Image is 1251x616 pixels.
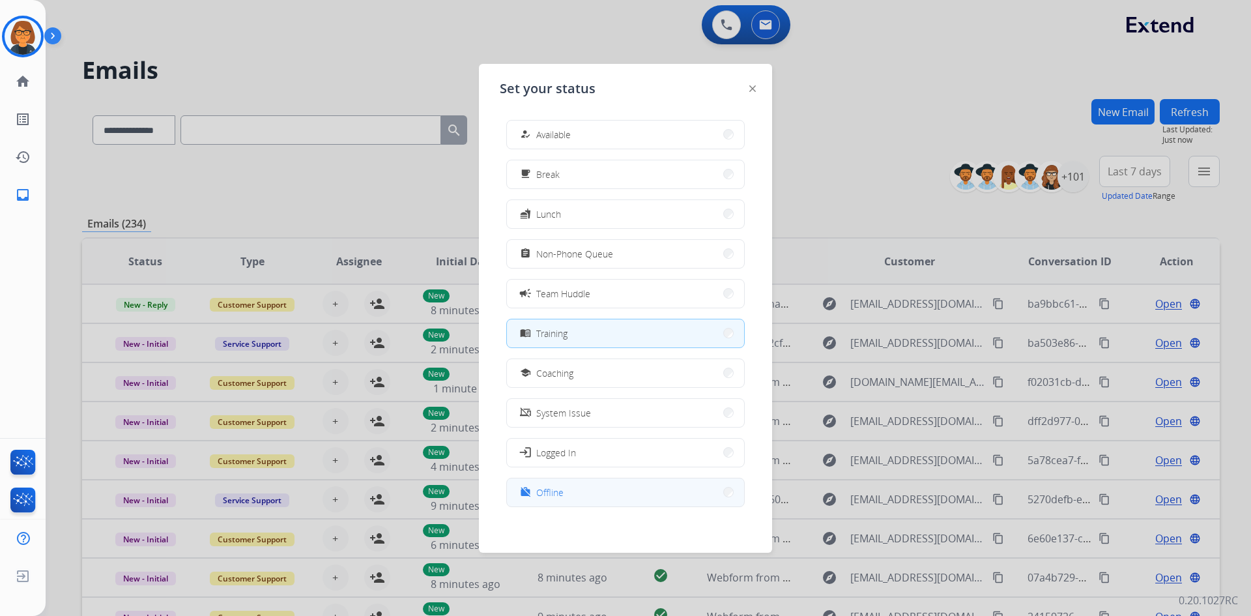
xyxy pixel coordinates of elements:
[507,160,744,188] button: Break
[536,287,590,301] span: Team Huddle
[520,407,531,418] mat-icon: phonelink_off
[520,209,531,220] mat-icon: fastfood
[1179,593,1238,608] p: 0.20.1027RC
[15,74,31,89] mat-icon: home
[15,187,31,203] mat-icon: inbox
[507,439,744,467] button: Logged In
[507,280,744,308] button: Team Huddle
[507,319,744,347] button: Training
[500,80,596,98] span: Set your status
[536,406,591,420] span: System Issue
[507,240,744,268] button: Non-Phone Queue
[507,359,744,387] button: Coaching
[15,111,31,127] mat-icon: list_alt
[520,368,531,379] mat-icon: school
[536,128,571,141] span: Available
[15,149,31,165] mat-icon: history
[536,486,564,499] span: Offline
[507,121,744,149] button: Available
[520,248,531,259] mat-icon: assignment
[520,487,531,498] mat-icon: work_off
[536,247,613,261] span: Non-Phone Queue
[507,399,744,427] button: System Issue
[520,129,531,140] mat-icon: how_to_reg
[507,478,744,506] button: Offline
[507,200,744,228] button: Lunch
[520,169,531,180] mat-icon: free_breakfast
[536,327,568,340] span: Training
[5,18,41,55] img: avatar
[536,168,560,181] span: Break
[520,328,531,339] mat-icon: menu_book
[519,287,532,300] mat-icon: campaign
[519,446,532,459] mat-icon: login
[749,85,756,92] img: close-button
[536,207,561,221] span: Lunch
[536,366,573,380] span: Coaching
[536,446,576,460] span: Logged In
